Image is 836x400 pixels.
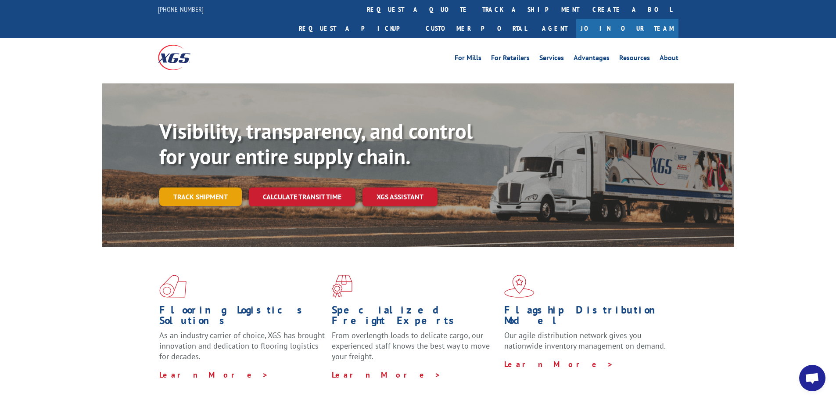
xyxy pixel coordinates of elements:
[419,19,533,38] a: Customer Portal
[660,54,678,64] a: About
[576,19,678,38] a: Join Our Team
[799,365,825,391] div: Open chat
[539,54,564,64] a: Services
[491,54,530,64] a: For Retailers
[504,359,614,369] a: Learn More >
[159,117,473,170] b: Visibility, transparency, and control for your entire supply chain.
[159,187,242,206] a: Track shipment
[159,330,325,361] span: As an industry carrier of choice, XGS has brought innovation and dedication to flooring logistics...
[332,370,441,380] a: Learn More >
[455,54,481,64] a: For Mills
[504,305,670,330] h1: Flagship Distribution Model
[619,54,650,64] a: Resources
[158,5,204,14] a: [PHONE_NUMBER]
[533,19,576,38] a: Agent
[332,305,498,330] h1: Specialized Freight Experts
[362,187,438,206] a: XGS ASSISTANT
[332,275,352,298] img: xgs-icon-focused-on-flooring-red
[159,305,325,330] h1: Flooring Logistics Solutions
[159,370,269,380] a: Learn More >
[504,275,535,298] img: xgs-icon-flagship-distribution-model-red
[159,275,187,298] img: xgs-icon-total-supply-chain-intelligence-red
[504,330,666,351] span: Our agile distribution network gives you nationwide inventory management on demand.
[292,19,419,38] a: Request a pickup
[332,330,498,369] p: From overlength loads to delicate cargo, our experienced staff knows the best way to move your fr...
[249,187,355,206] a: Calculate transit time
[574,54,610,64] a: Advantages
